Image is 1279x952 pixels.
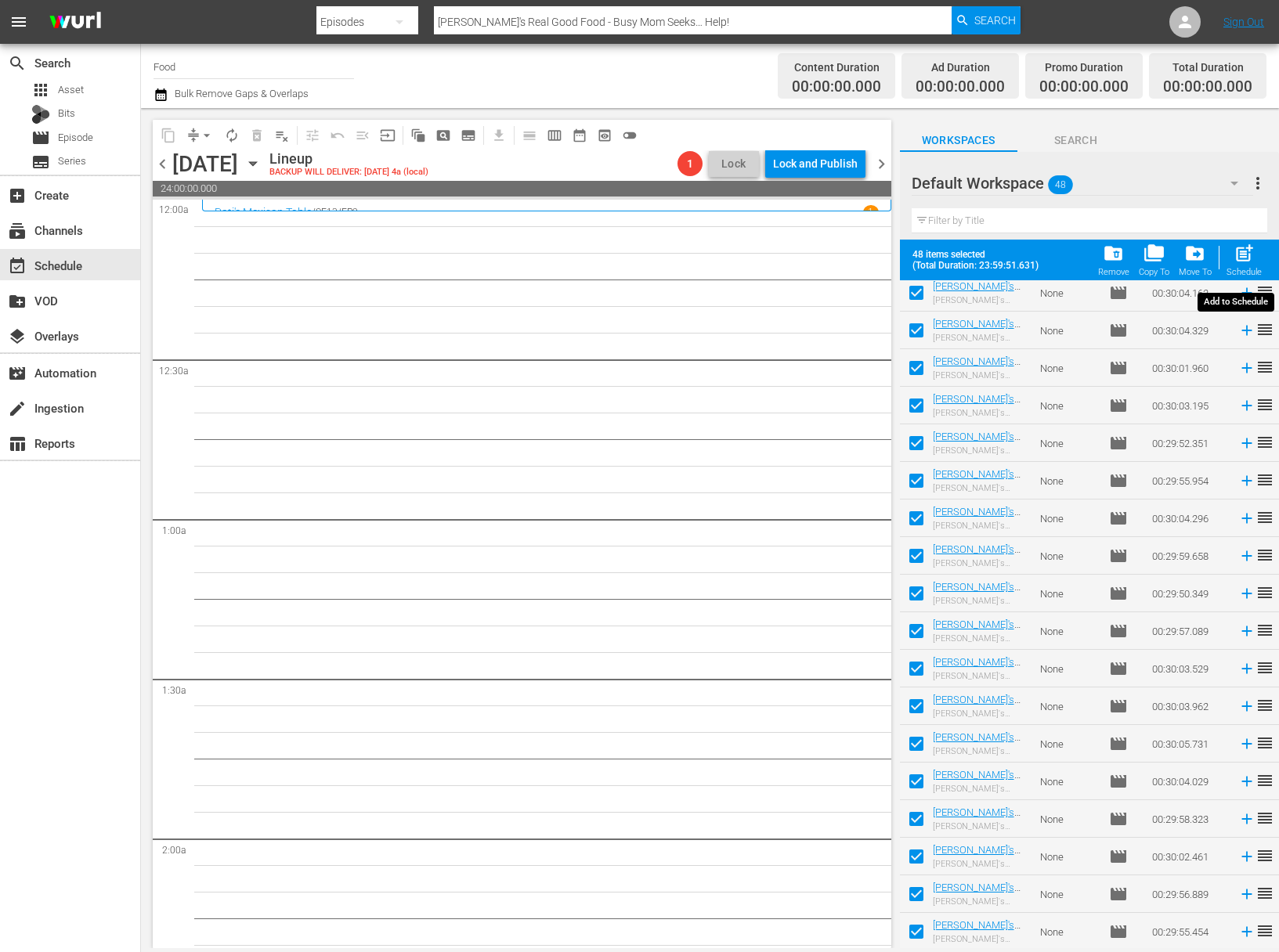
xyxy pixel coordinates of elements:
[1238,284,1256,301] svg: Add to Schedule
[912,249,1046,260] span: 48 items selected
[375,123,400,148] span: Update Metadata from Key Asset
[933,709,1028,719] div: [PERSON_NAME]'s Weeknight Meals - [GEOGRAPHIC_DATA] FAVORITE SANDWICHES
[933,483,1028,493] div: [PERSON_NAME]'s Weeknight Meals - EASY ELEGANCE
[461,128,476,143] span: subtitles_outlined
[31,105,50,124] div: Bits
[1163,56,1252,78] div: Total Duration
[1256,846,1274,865] span: reorder
[8,186,27,205] span: Create
[1034,913,1103,950] td: None
[617,123,642,148] span: 24 hours Lineup View is OFF
[1034,462,1103,499] td: None
[325,123,350,148] span: Revert to Primary Episode
[435,128,451,143] span: pageview_outlined
[933,445,1028,456] div: [PERSON_NAME]'s Weeknight Meals - [GEOGRAPHIC_DATA] WEEKNIGHTS
[31,153,50,171] span: Series
[933,431,1028,478] a: [PERSON_NAME]'s Weeknight Meals - [GEOGRAPHIC_DATA] WEEKNIGHTS
[8,54,27,73] span: Search
[933,318,1028,377] a: [PERSON_NAME]'s Weeknight Meals - A Taste of [GEOGRAPHIC_DATA][US_STATE]
[933,280,1021,316] a: [PERSON_NAME]'s Weeknight Meals - Cooks and Books
[933,408,1028,418] div: [PERSON_NAME]'s Weeknight Meals - Found Flavors
[316,207,341,218] p: SE13 /
[900,131,1017,150] span: Workspaces
[9,13,28,31] span: menu
[933,769,1021,816] a: [PERSON_NAME]'s Weeknight Meals - MOUTH OF THE SOUTH
[1146,312,1232,349] td: 00:30:04.329
[1256,884,1274,903] span: reorder
[1034,312,1103,349] td: None
[1256,809,1274,828] span: reorder
[974,6,1016,34] span: Search
[1034,274,1103,312] td: None
[215,206,312,218] a: Pati's Mexican Table
[410,128,426,143] span: auto_awesome_motion_outlined
[1109,584,1128,603] span: Episode
[933,784,1028,794] div: [PERSON_NAME]'s Weeknight Meals - MOUTH OF THE SOUTH
[597,128,612,143] span: preview_outlined
[1238,510,1256,527] svg: Add to Schedule
[1139,267,1169,277] div: Copy To
[1256,433,1274,452] span: reorder
[1034,725,1103,763] td: None
[1146,838,1232,875] td: 00:30:02.461
[1034,387,1103,424] td: None
[1238,923,1256,940] svg: Add to Schedule
[153,154,172,174] span: chevron_left
[1256,358,1274,377] span: reorder
[58,106,75,121] span: Bits
[1146,537,1232,575] td: 00:29:59.658
[1109,359,1128,377] span: Episode
[1238,698,1256,715] svg: Add to Schedule
[933,468,1021,503] a: [PERSON_NAME]'s Weeknight Meals - EASY ELEGANCE
[1146,725,1232,763] td: 00:30:05.731
[1093,238,1134,282] button: Remove
[933,896,1028,907] div: [PERSON_NAME]'s Weeknight Meals - 5 INGREDIENT SURF N’ TURF
[547,128,562,143] span: calendar_view_week_outlined
[1109,321,1128,340] span: Episode
[1238,885,1256,903] svg: Add to Schedule
[58,130,93,146] span: Episode
[172,88,309,99] span: Bulk Remove Gaps & Overlaps
[1034,838,1103,875] td: None
[1109,396,1128,415] span: Episode
[400,120,431,150] span: Refresh All Search Blocks
[8,364,27,383] span: Automation
[1222,238,1266,282] button: Schedule
[1146,499,1232,537] td: 00:30:04.296
[765,150,865,178] button: Lock and Publish
[1238,622,1256,640] svg: Add to Schedule
[1256,546,1274,564] span: reorder
[933,558,1028,568] div: [PERSON_NAME]'s Weeknight Meals - FRENCH EGGS
[1134,238,1174,282] button: Copy To
[916,56,1005,78] div: Ad Duration
[1238,773,1256,790] svg: Add to Schedule
[912,161,1253,205] div: Default Workspace
[1109,885,1128,903] span: Episode
[542,123,567,148] span: Week Calendar View
[933,844,1021,891] a: [PERSON_NAME]'s Weeknight Meals - SNACKS FOR DINNER
[933,355,1028,402] a: [PERSON_NAME]'s Weeknight Meals - [GEOGRAPHIC_DATA] Meets America
[912,260,1046,271] span: (Total Duration: 23:59:51.631)
[1109,546,1128,565] span: Episode
[1238,810,1256,828] svg: Add to Schedule
[1238,472,1256,489] svg: Add to Schedule
[8,222,27,240] span: Channels
[1163,78,1252,96] span: 00:00:00.000
[269,150,428,168] div: Lineup
[1238,435,1256,452] svg: Add to Schedule
[1017,131,1135,150] span: Search
[933,882,1028,929] a: [PERSON_NAME]'s Weeknight Meals - 5 INGREDIENT SURF N’ TURF
[224,128,240,143] span: autorenew_outlined
[1238,585,1256,602] svg: Add to Schedule
[872,154,891,174] span: chevron_right
[1179,267,1212,277] div: Move To
[380,128,396,143] span: input
[1146,913,1232,950] td: 00:29:55.454
[1256,621,1274,640] span: reorder
[1238,397,1256,414] svg: Add to Schedule
[1146,650,1232,687] td: 00:30:03.529
[1256,508,1274,527] span: reorder
[933,821,1028,831] div: [PERSON_NAME]'s Weeknight Meals - CREOLE KITCHEN SECRETS
[1146,462,1232,499] td: 00:29:55.954
[1256,771,1274,790] span: reorder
